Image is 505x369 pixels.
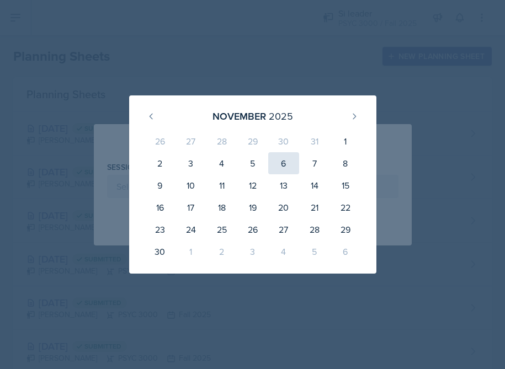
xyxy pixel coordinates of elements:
div: 24 [176,218,206,240]
div: 18 [206,196,237,218]
div: 22 [330,196,361,218]
div: 6 [330,240,361,263]
div: November [212,109,266,124]
div: 26 [237,218,268,240]
div: 23 [145,218,176,240]
div: 1 [330,130,361,152]
div: 21 [299,196,330,218]
div: 17 [176,196,206,218]
div: 1 [176,240,206,263]
div: 29 [330,218,361,240]
div: 8 [330,152,361,174]
div: 15 [330,174,361,196]
div: 28 [299,218,330,240]
div: 11 [206,174,237,196]
div: 30 [268,130,299,152]
div: 2025 [269,109,293,124]
div: 31 [299,130,330,152]
div: 27 [176,130,206,152]
div: 7 [299,152,330,174]
div: 4 [206,152,237,174]
div: 2 [206,240,237,263]
div: 16 [145,196,176,218]
div: 10 [176,174,206,196]
div: 26 [145,130,176,152]
div: 14 [299,174,330,196]
div: 19 [237,196,268,218]
div: 30 [145,240,176,263]
div: 20 [268,196,299,218]
div: 5 [237,152,268,174]
div: 3 [176,152,206,174]
div: 6 [268,152,299,174]
div: 5 [299,240,330,263]
div: 13 [268,174,299,196]
div: 9 [145,174,176,196]
div: 29 [237,130,268,152]
div: 12 [237,174,268,196]
div: 4 [268,240,299,263]
div: 28 [206,130,237,152]
div: 2 [145,152,176,174]
div: 25 [206,218,237,240]
div: 3 [237,240,268,263]
div: 27 [268,218,299,240]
